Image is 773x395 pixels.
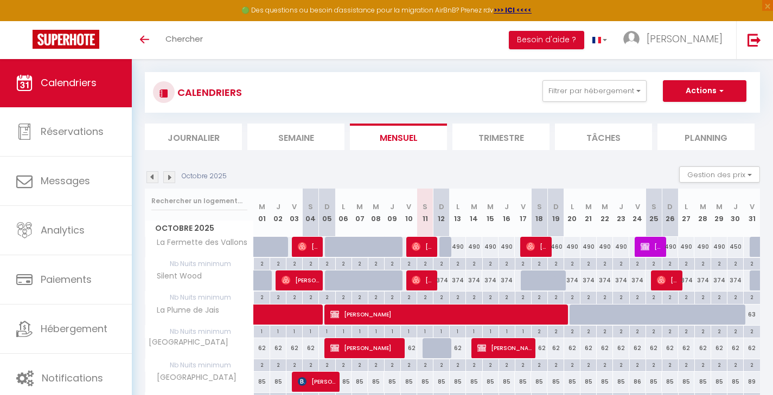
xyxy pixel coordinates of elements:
[515,326,531,336] div: 1
[711,237,727,257] div: 490
[678,189,694,237] th: 27
[352,359,368,370] div: 2
[685,202,688,212] abbr: L
[384,189,400,237] th: 09
[547,189,564,237] th: 19
[711,292,727,302] div: 2
[744,326,760,336] div: 2
[466,270,482,290] div: 374
[41,223,85,237] span: Analytics
[417,359,433,370] div: 2
[352,258,368,268] div: 2
[564,258,580,268] div: 2
[564,292,580,302] div: 2
[145,359,253,371] span: Nb Nuits minimum
[368,292,384,302] div: 2
[548,326,564,336] div: 2
[182,171,227,182] p: Octobre 2025
[727,270,744,290] div: 374
[515,189,531,237] th: 17
[695,292,711,302] div: 2
[450,359,465,370] div: 2
[41,125,104,138] span: Réservations
[597,326,612,336] div: 2
[452,124,550,150] li: Trimestre
[450,237,466,257] div: 490
[356,202,363,212] abbr: M
[151,191,247,211] input: Rechercher un logement...
[417,292,433,302] div: 2
[433,359,449,370] div: 2
[662,326,678,336] div: 2
[629,270,646,290] div: 374
[254,372,270,392] div: 85
[547,237,564,257] div: 460
[564,338,580,358] div: 62
[613,292,629,302] div: 2
[466,258,482,268] div: 2
[401,326,417,336] div: 1
[482,270,499,290] div: 374
[270,258,286,268] div: 2
[547,338,564,358] div: 62
[629,338,646,358] div: 62
[613,258,629,268] div: 2
[33,30,99,49] img: Super Booking
[727,359,743,370] div: 2
[509,31,584,49] button: Besoin d'aide ?
[303,258,318,268] div: 2
[417,258,433,268] div: 2
[646,326,662,336] div: 2
[270,189,286,237] th: 02
[597,237,613,257] div: 490
[145,221,253,236] span: Octobre 2025
[319,359,335,370] div: 2
[165,33,203,44] span: Chercher
[412,270,433,290] span: [PERSON_NAME]
[270,326,286,336] div: 1
[662,189,678,237] th: 26
[336,326,352,336] div: 1
[711,338,727,358] div: 62
[482,372,499,392] div: 85
[147,270,205,282] span: Silent Wood
[259,202,265,212] abbr: M
[368,359,384,370] div: 2
[744,359,760,370] div: 2
[744,338,760,358] div: 62
[679,166,760,183] button: Gestion des prix
[630,359,646,370] div: 2
[41,76,97,89] span: Calendriers
[450,189,466,237] th: 13
[384,372,400,392] div: 85
[663,80,746,102] button: Actions
[651,202,656,212] abbr: S
[286,189,303,237] th: 03
[580,338,597,358] div: 62
[564,237,580,257] div: 490
[630,326,646,336] div: 2
[147,305,222,316] span: La Plume de Jais
[662,237,678,257] div: 490
[385,258,400,268] div: 2
[597,270,613,290] div: 374
[373,202,379,212] abbr: M
[303,359,318,370] div: 2
[254,326,270,336] div: 1
[564,359,580,370] div: 2
[657,270,679,290] span: [PERSON_NAME]
[336,258,352,268] div: 2
[580,292,596,302] div: 2
[564,326,580,336] div: 2
[157,21,211,59] a: Chercher
[270,292,286,302] div: 2
[646,359,662,370] div: 2
[531,372,547,392] div: 85
[629,189,646,237] th: 24
[494,5,532,15] a: >>> ICI <<<<
[466,326,482,336] div: 1
[477,338,532,358] span: [PERSON_NAME]
[401,292,417,302] div: 2
[532,359,547,370] div: 2
[412,236,433,257] span: [PERSON_NAME]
